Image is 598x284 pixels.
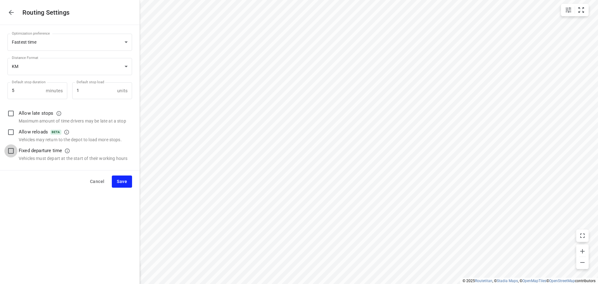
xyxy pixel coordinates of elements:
[522,279,546,283] a: OpenMapTiles
[22,8,135,17] p: Routing Settings
[50,130,61,135] span: BETA
[463,279,596,283] li: © 2025 , © , © © contributors
[46,87,63,94] p: minutes
[7,34,132,51] div: Fastest time
[117,178,127,185] span: Save
[90,178,104,185] span: Cancel
[562,4,575,16] button: Map settings
[85,176,109,188] button: Cancel
[19,129,69,135] p: Allow reloads
[19,137,132,143] p: Vehicles may return to the depot to load more stops.
[497,279,518,283] a: Stadia Maps
[19,147,70,154] p: Fixed departure time
[561,4,589,16] div: small contained button group
[19,155,127,161] p: Vehicles must depart at the start of their working hours
[19,110,62,117] p: Allow late stops
[117,87,128,94] p: units
[112,176,132,188] button: Save
[7,58,132,75] div: KM
[12,64,122,70] div: KM
[575,4,587,16] button: Fit zoom
[19,118,132,124] p: Maximum amount of time drivers may be late at a stop
[475,279,492,283] a: Routetitan
[549,279,575,283] a: OpenStreetMap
